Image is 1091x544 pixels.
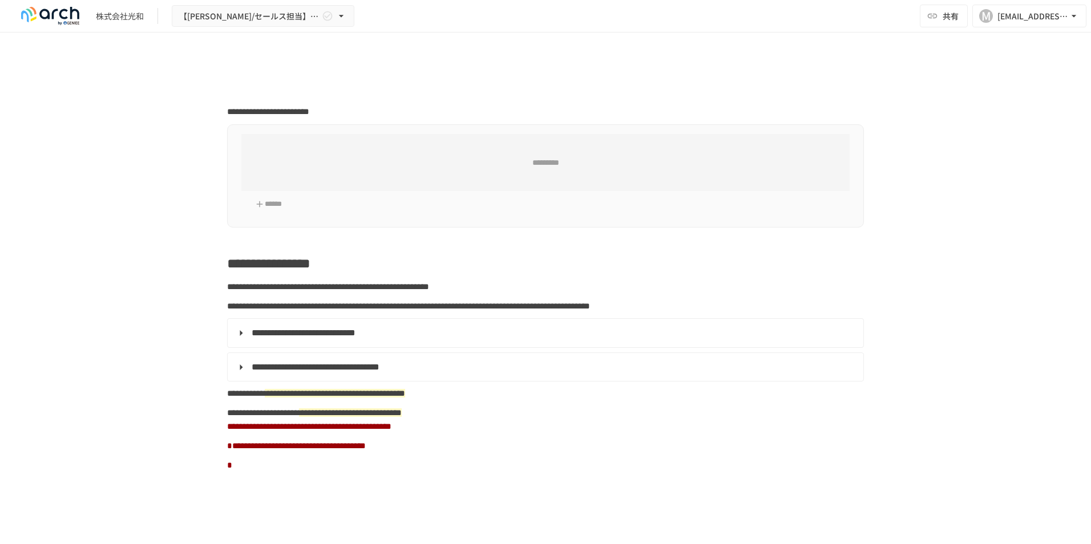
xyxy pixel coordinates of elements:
[14,7,87,25] img: logo-default@2x-9cf2c760.svg
[96,10,144,22] div: 株式会社光和
[172,5,354,27] button: 【[PERSON_NAME]/セールス担当】株式会社[PERSON_NAME]_初期設定サポート
[943,10,959,22] span: 共有
[179,9,320,23] span: 【[PERSON_NAME]/セールス担当】株式会社[PERSON_NAME]_初期設定サポート
[972,5,1086,27] button: M[EMAIL_ADDRESS][DOMAIN_NAME]
[997,9,1068,23] div: [EMAIL_ADDRESS][DOMAIN_NAME]
[979,9,993,23] div: M
[920,5,968,27] button: 共有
